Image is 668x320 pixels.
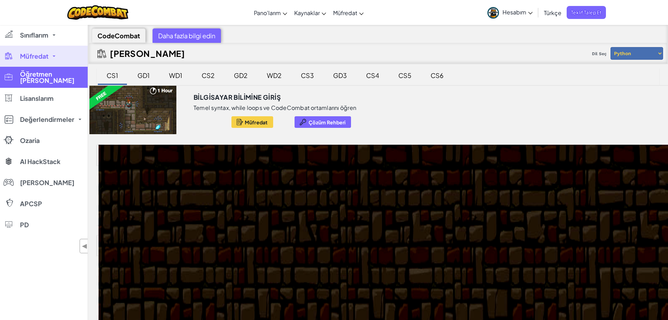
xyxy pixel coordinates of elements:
span: Sınıflarım [20,32,48,38]
span: Değerlendirmeler [20,116,74,123]
div: WD1 [162,67,189,84]
div: CS5 [391,67,418,84]
a: 7a. Alıştırma Seviyesi : Avantajlı İhtimaller İki canavar zindandan geçişini engellemektedir. Sho... [97,305,516,315]
div: CS1 [100,67,125,84]
div: CS2 [195,67,222,84]
p: Temel syntax, while loops ve CodeCombat ortamlarını öğren [194,104,356,111]
a: Türkçe [540,3,565,22]
div: GD3 [326,67,354,84]
a: Pano'larım [250,3,291,22]
div: GD2 [227,67,255,84]
img: IconCurriculumGuide.svg [97,49,106,58]
div: CS4 [359,67,386,84]
a: 2. Seviye: Derindeki Mücevherler Mücevherleri hızlıca topla; onlara daha sonra ihtiyacın olacak S... [97,176,516,185]
a: 4. Kavram Görevi: Seviye: Dikkatli Adımlar Temel hareket komutları. Show Code Logo See Code [97,215,516,225]
h2: [PERSON_NAME] [110,48,185,58]
button: Müfredat [231,116,273,128]
span: Türkçe [544,9,561,17]
a: Hesabım [484,1,536,24]
span: Öğretmen [PERSON_NAME] [20,71,83,84]
span: [PERSON_NAME] [20,179,74,186]
a: 3. [PERSON_NAME]: Gölge Bekçisi Saldıran devden kaçarak, mücevherleri al ve karşı tarafa güvenle ... [97,185,516,195]
a: 5a. Alıştırma Seviyesi : [PERSON_NAME] Muhafızların dikkatini dağıt, sonra kaç. Show Code Logo Se... [97,266,516,276]
a: 6. [PERSON_NAME]: Seviye: Uzun Adımlar Parametrelerle birlikte hareket komutlarını kullanmak. Sho... [97,286,516,295]
span: Müfredat [333,9,357,17]
span: Dil Seç [589,48,609,59]
div: CS6 [424,67,451,84]
span: ◀ [82,241,88,251]
div: Daha fazla bilgi edin [153,28,221,43]
img: avatar [487,7,499,19]
a: 3a. Alıştırma Seviyesi : Kith'in [GEOGRAPHIC_DATA] Yönünde Dev devriyesinden uzak dur. Show Code ... [97,195,516,205]
div: CS3 [294,67,321,84]
div: WD2 [260,67,289,84]
span: Pano'larım [254,9,281,17]
h3: Bilgisayar Bilimine Giriş [194,92,281,103]
span: AI HackStack [20,158,60,165]
a: Müfredat [330,3,367,22]
button: Çözüm Rehberi [295,116,351,128]
span: Çözüm Rehberi [309,119,346,125]
a: 3b. Alıştırma Seviyesi : Kithgard Sürünme Yolları İki hol, tek çözüm. Zamanlama gerekli. Show Cod... [97,205,516,215]
span: Hesabım [502,8,533,16]
span: Kaynaklar [294,9,320,17]
a: Teklif Talep Et [567,6,606,19]
a: 7. [PERSON_NAME]: Gerçek Adlar Yenmek için bir düşmanın gerçek adını öğren. Show Code Logo See Code [97,295,516,305]
a: 5b. Alıştırma Seviyesi : Unutkan Kuyumcu Kithgard'daki zindanda çevreye mücevherler saçılmış! Sho... [97,276,516,286]
a: 1. Seviye: Kithgard Zindanları Mücevheri al ama başka bir şeye dokunma. Bu bölümde kahramanının t... [97,166,516,176]
a: Kaynaklar [291,3,330,22]
span: Müfredat [20,53,48,59]
span: Müfredat [245,119,268,125]
div: GD1 [130,67,157,84]
div: CodeCombat [92,28,146,43]
span: Lisanslarım [20,95,54,102]
img: CodeCombat logo [67,5,129,20]
span: Ozaria [20,137,40,144]
a: 5. Seviye: Düşman Madeni Adımlarına dikkat et. Tehlike ayağının altında Show Code Logo See Code [97,256,516,266]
